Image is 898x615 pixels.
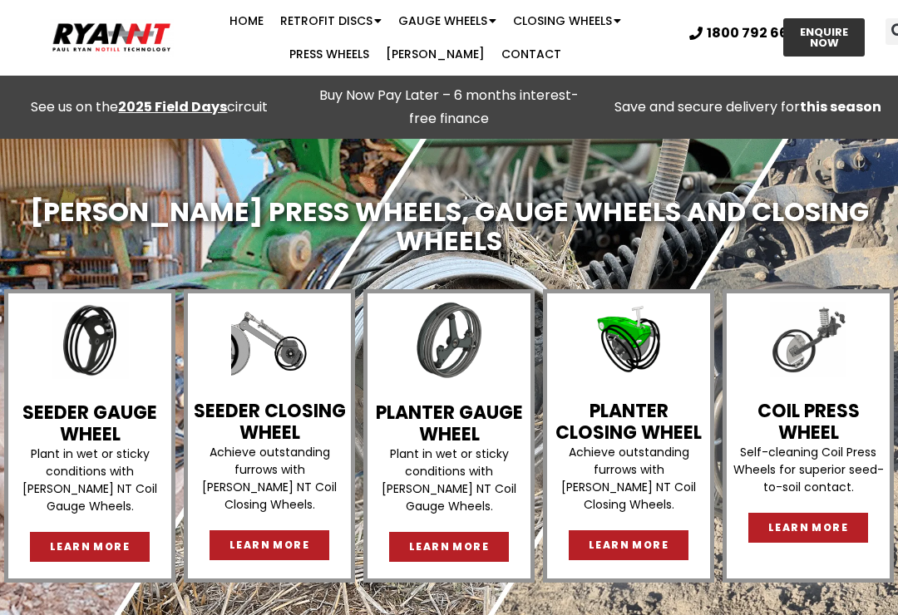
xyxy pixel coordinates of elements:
nav: Menu [174,4,677,71]
img: Ryan NT logo [50,18,174,57]
span: ENQUIRE NOW [798,27,850,48]
a: LEARN MORE [210,530,329,560]
a: Closing Wheels [505,4,629,37]
a: Retrofit Discs [272,4,390,37]
a: Home [221,4,272,37]
a: SEEDER Gauge Wheel [22,400,157,447]
a: SEEDER CLOSING WHEEL [194,398,346,445]
a: LEARN MORE [748,513,868,543]
span: LEARN MORE [409,542,489,552]
a: LEARN MORE [569,530,688,560]
p: Achieve outstanding furrows with [PERSON_NAME] NT Coil Closing Wheels. [192,444,347,514]
a: Press Wheels [281,37,377,71]
strong: this season [800,97,881,116]
a: [PERSON_NAME] [377,37,493,71]
span: LEARN MORE [50,542,130,552]
a: 1800 792 668 [689,27,797,40]
span: LEARN MORE [589,540,669,550]
img: RYAN NT Closing Wheel [590,302,666,377]
img: RYAN NT Gauge Wheel [52,302,129,379]
div: See us on the circuit [8,96,291,119]
span: LEARN MORE [768,523,848,533]
a: ENQUIRE NOW [783,18,865,57]
img: Planter Gauge wheel 2025 [411,302,488,379]
p: Save and secure delivery for [607,96,890,119]
p: Self-cleaning Coil Press Wheels for superior seed-to-soil contact. [731,444,886,496]
p: Plant in wet or sticky conditions with [PERSON_NAME] NT Coil Gauge Wheels. [12,445,167,515]
a: Contact [493,37,570,71]
img: Side view of Single Disc closing wheel [231,302,307,377]
a: LEARN MORE [30,532,150,562]
p: Buy Now Pay Later – 6 months interest-free finance [308,84,590,130]
span: 1800 792 668 [707,27,797,40]
p: Plant in wet or sticky conditions with [PERSON_NAME] NT Coil Gauge Wheels. [372,445,526,515]
a: Gauge Wheels [390,4,505,37]
a: 2025 Field Days [118,97,227,116]
a: LEARN MORE [389,532,509,562]
p: Achieve outstanding furrows with [PERSON_NAME] NT Coil Closing Wheels. [551,444,706,514]
img: ryan press wheels [770,302,846,377]
span: LEARN MORE [229,540,309,550]
a: PLANTER CLOSING WHEEL [555,398,702,445]
a: PLANTER Gauge Wheel [376,400,523,447]
a: COIL PRESSWHEEL [757,398,860,445]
